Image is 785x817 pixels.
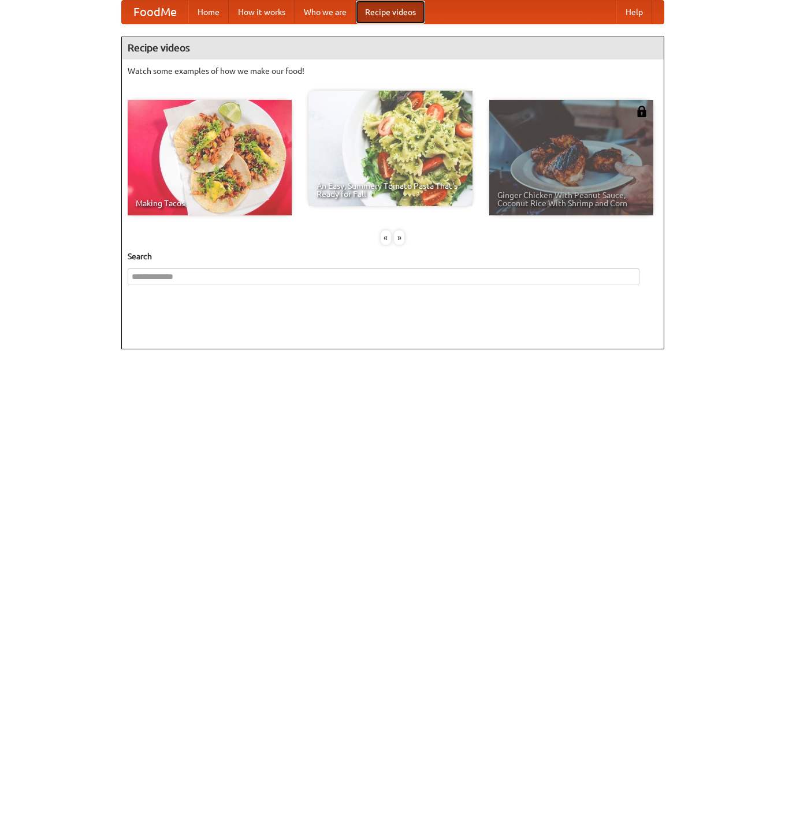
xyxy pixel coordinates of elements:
a: Making Tacos [128,100,292,215]
a: How it works [229,1,295,24]
h5: Search [128,251,658,262]
p: Watch some examples of how we make our food! [128,65,658,77]
a: FoodMe [122,1,188,24]
a: Help [616,1,652,24]
div: « [381,230,391,245]
h4: Recipe videos [122,36,664,59]
span: An Easy, Summery Tomato Pasta That's Ready for Fall [317,182,464,198]
img: 483408.png [636,106,648,117]
a: Recipe videos [356,1,425,24]
a: Who we are [295,1,356,24]
div: » [394,230,404,245]
a: An Easy, Summery Tomato Pasta That's Ready for Fall [308,91,473,206]
span: Making Tacos [136,199,284,207]
a: Home [188,1,229,24]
